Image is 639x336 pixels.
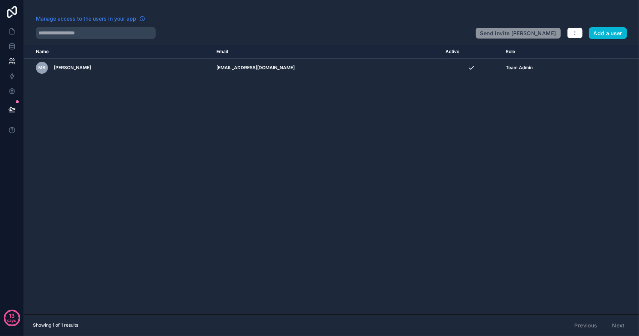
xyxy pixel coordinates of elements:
span: Manage access to the users in your app [36,15,136,22]
div: scrollable content [24,45,639,314]
span: Showing 1 of 1 results [33,322,78,328]
td: [EMAIL_ADDRESS][DOMAIN_NAME] [212,59,441,77]
span: Team Admin [506,65,533,71]
p: 13 [9,312,15,320]
p: days [7,315,16,326]
th: Name [24,45,212,59]
button: Add a user [589,27,627,39]
th: Email [212,45,441,59]
span: [PERSON_NAME] [54,65,91,71]
span: MB [39,65,46,71]
th: Active [441,45,501,59]
a: Manage access to the users in your app [36,15,145,22]
th: Role [501,45,596,59]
